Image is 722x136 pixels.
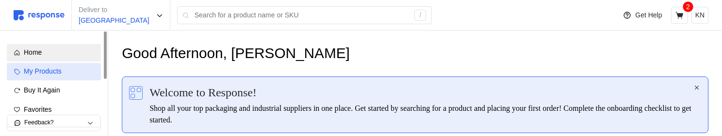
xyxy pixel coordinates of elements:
button: KN [691,7,708,24]
span: Home [24,48,42,56]
p: 2 [686,1,690,12]
a: Buy It Again [7,82,101,99]
a: Favorites [7,101,101,119]
button: Get Help [617,6,668,25]
input: Search for a product name or SKU [195,7,410,24]
p: KN [695,10,705,21]
img: svg%3e [129,86,143,100]
span: Welcome to Response! [149,84,257,101]
p: Feedback? [24,119,87,127]
a: My Products [7,63,101,80]
p: Get Help [635,10,662,21]
span: Favorites [24,106,52,113]
p: [GEOGRAPHIC_DATA] [79,15,149,26]
h1: Good Afternoon, [PERSON_NAME] [122,44,350,63]
button: Feedback? [7,115,100,131]
img: svg%3e [14,10,65,20]
p: Deliver to [79,5,149,15]
span: Buy It Again [24,86,60,94]
a: Home [7,44,101,61]
div: Shop all your top packaging and industrial suppliers in one place. Get started by searching for a... [149,103,692,126]
span: My Products [24,67,62,75]
div: / [414,10,426,21]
